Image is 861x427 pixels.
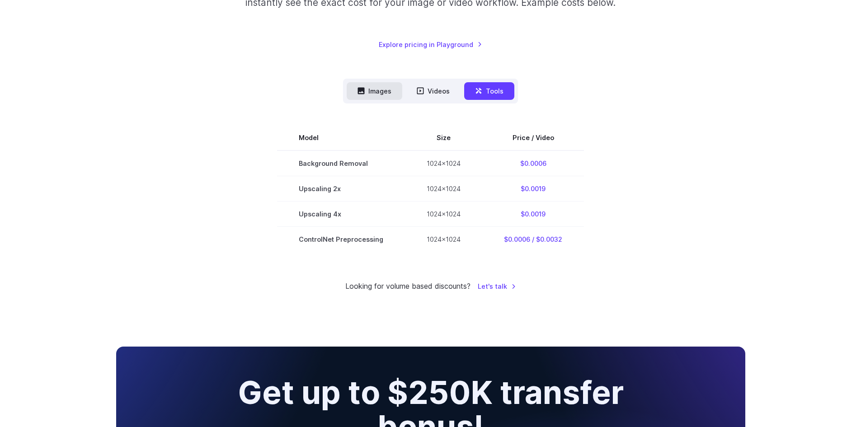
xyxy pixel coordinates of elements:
[277,150,405,176] td: Background Removal
[464,82,514,100] button: Tools
[405,201,482,226] td: 1024x1024
[345,281,470,292] small: Looking for volume based discounts?
[405,176,482,201] td: 1024x1024
[379,39,482,50] a: Explore pricing in Playground
[405,125,482,150] th: Size
[482,201,584,226] td: $0.0019
[482,176,584,201] td: $0.0019
[482,226,584,252] td: $0.0006 / $0.0032
[406,82,461,100] button: Videos
[277,176,405,201] td: Upscaling 2x
[277,125,405,150] th: Model
[482,150,584,176] td: $0.0006
[478,281,516,291] a: Let's talk
[277,226,405,252] td: ControlNet Preprocessing
[405,150,482,176] td: 1024x1024
[482,125,584,150] th: Price / Video
[347,82,402,100] button: Images
[277,201,405,226] td: Upscaling 4x
[405,226,482,252] td: 1024x1024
